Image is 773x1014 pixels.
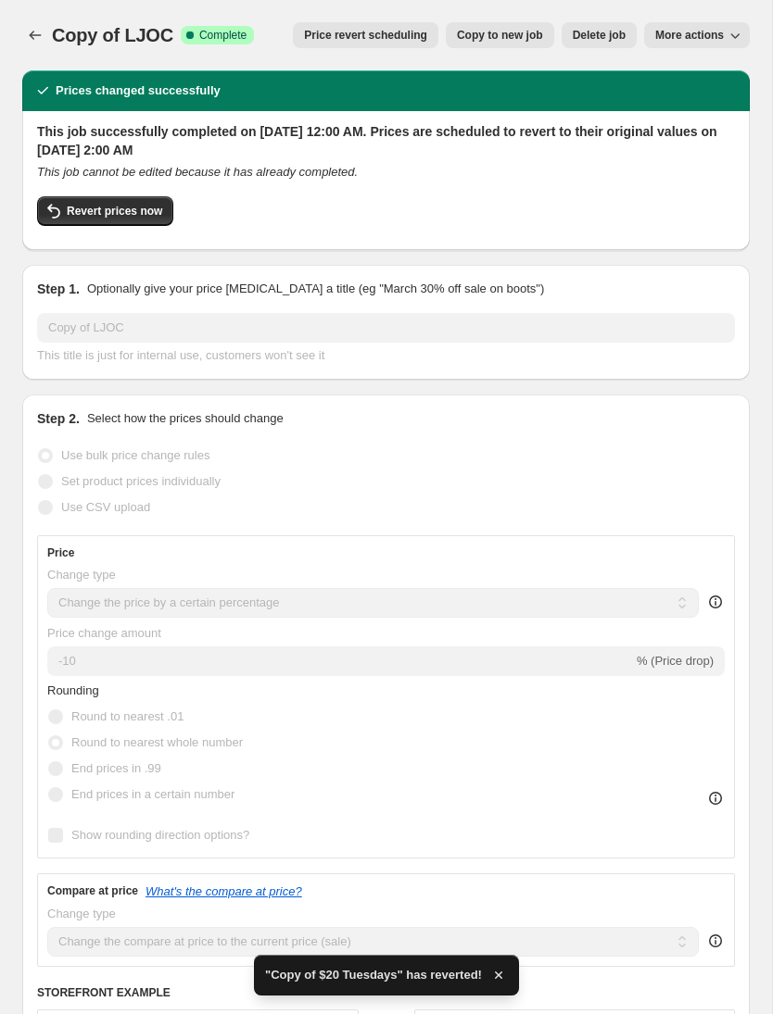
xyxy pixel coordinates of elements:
button: Revert prices now [37,196,173,226]
span: Set product prices individually [61,474,221,488]
h2: Step 2. [37,409,80,428]
button: What's the compare at price? [146,884,302,898]
span: Price change amount [47,626,161,640]
h3: Compare at price [47,883,138,898]
h2: Step 1. [37,280,80,298]
span: Price revert scheduling [304,28,427,43]
h6: STOREFRONT EXAMPLE [37,985,735,1000]
span: Copy to new job [457,28,543,43]
input: 30% off holiday sale [37,313,735,343]
span: Round to nearest .01 [71,709,184,723]
i: This job cannot be edited because it has already completed. [37,165,358,179]
span: "Copy of $20 Tuesdays" has reverted! [265,966,482,984]
span: Revert prices now [67,204,162,219]
div: help [706,593,725,611]
span: Complete [199,28,247,43]
span: Copy of LJOC [52,25,173,45]
button: Price revert scheduling [293,22,438,48]
span: Show rounding direction options? [71,828,249,842]
span: This title is just for internal use, customers won't see it [37,348,324,362]
input: -15 [47,646,633,676]
button: Price change jobs [22,22,48,48]
button: Copy to new job [446,22,554,48]
button: Delete job [562,22,637,48]
span: Change type [47,568,116,582]
h3: Price [47,545,74,560]
span: Rounding [47,683,99,697]
span: % (Price drop) [637,654,714,668]
span: End prices in .99 [71,761,161,775]
span: Delete job [573,28,626,43]
span: Round to nearest whole number [71,735,243,749]
p: Optionally give your price [MEDICAL_DATA] a title (eg "March 30% off sale on boots") [87,280,544,298]
button: More actions [644,22,750,48]
span: Use CSV upload [61,500,150,514]
p: Select how the prices should change [87,409,284,428]
div: help [706,932,725,950]
span: More actions [655,28,724,43]
span: Change type [47,907,116,920]
span: Use bulk price change rules [61,448,209,462]
h2: This job successfully completed on [DATE] 12:00 AM. Prices are scheduled to revert to their origi... [37,122,735,159]
h2: Prices changed successfully [56,81,221,100]
span: End prices in a certain number [71,787,234,801]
